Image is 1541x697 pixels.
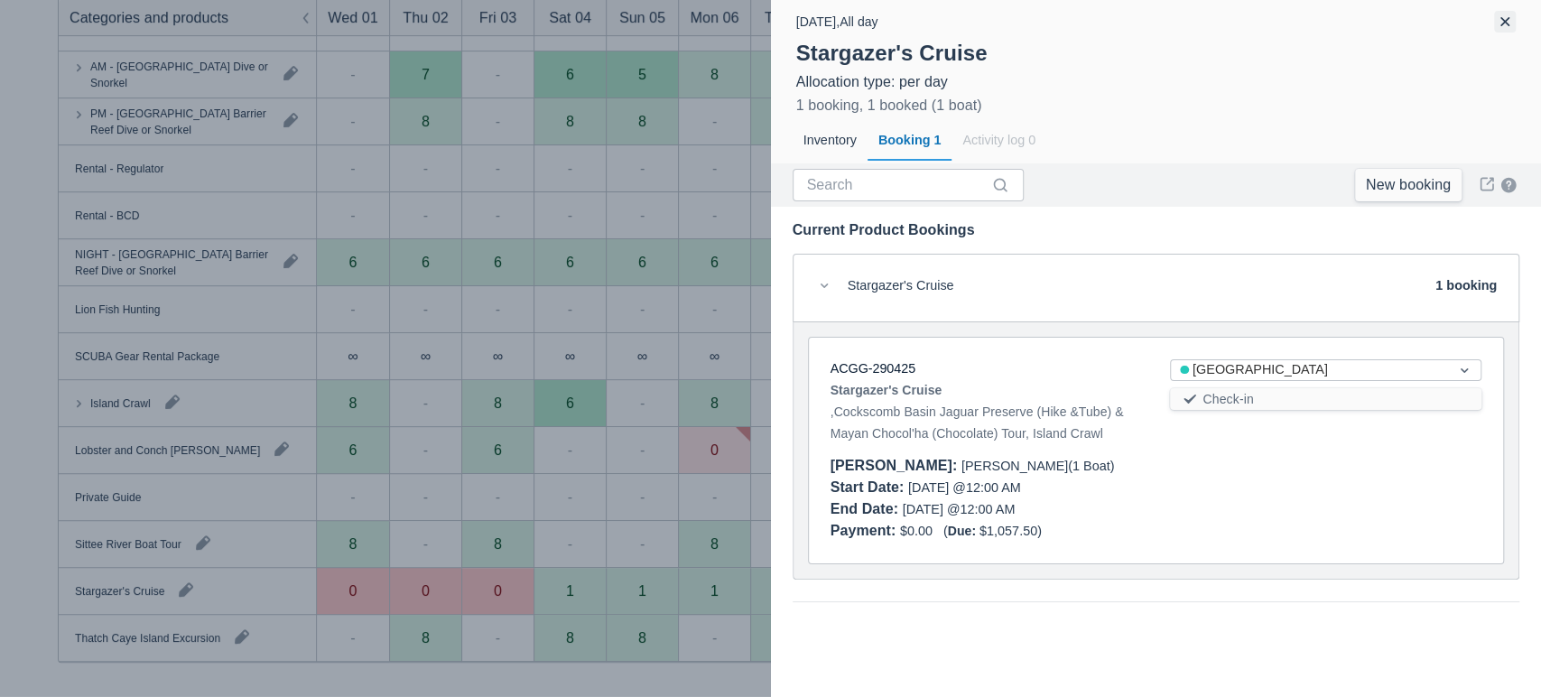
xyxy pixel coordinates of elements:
div: 1 booking [1435,276,1497,301]
button: Check-in [1170,388,1481,410]
div: 1 booking, 1 booked (1 boat) [796,95,982,116]
div: End Date : [831,501,903,516]
div: Stargazer's Cruise [848,276,954,301]
div: , Cockscomb Basin Jaguar Preserve (Hike &Tube) & Mayan Chocol'ha (Chocolate) Tour, Island Crawl [831,379,1142,444]
a: ACGG-290425 [831,361,915,376]
div: Booking 1 [868,120,952,162]
input: Search [807,169,988,201]
div: [DATE] @ 12:00 AM [831,498,1142,520]
div: [DATE] , All day [796,11,878,33]
span: Dropdown icon [1455,361,1473,379]
div: Start Date : [831,479,908,495]
span: ( $1,057.50 ) [943,524,1042,538]
div: [PERSON_NAME] : [831,458,961,473]
a: New booking [1355,169,1462,201]
div: Allocation type: per day [796,73,1517,91]
div: Due: [948,524,979,538]
strong: Stargazer's Cruise [831,379,942,401]
div: Payment : [831,523,900,538]
div: Current Product Bookings [793,221,1520,239]
div: Inventory [793,120,868,162]
strong: Stargazer's Cruise [796,41,988,65]
div: [DATE] @ 12:00 AM [831,477,1142,498]
div: $0.00 [831,520,1482,542]
div: [GEOGRAPHIC_DATA] [1180,360,1439,380]
div: [PERSON_NAME] (1 Boat) [831,455,1482,477]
